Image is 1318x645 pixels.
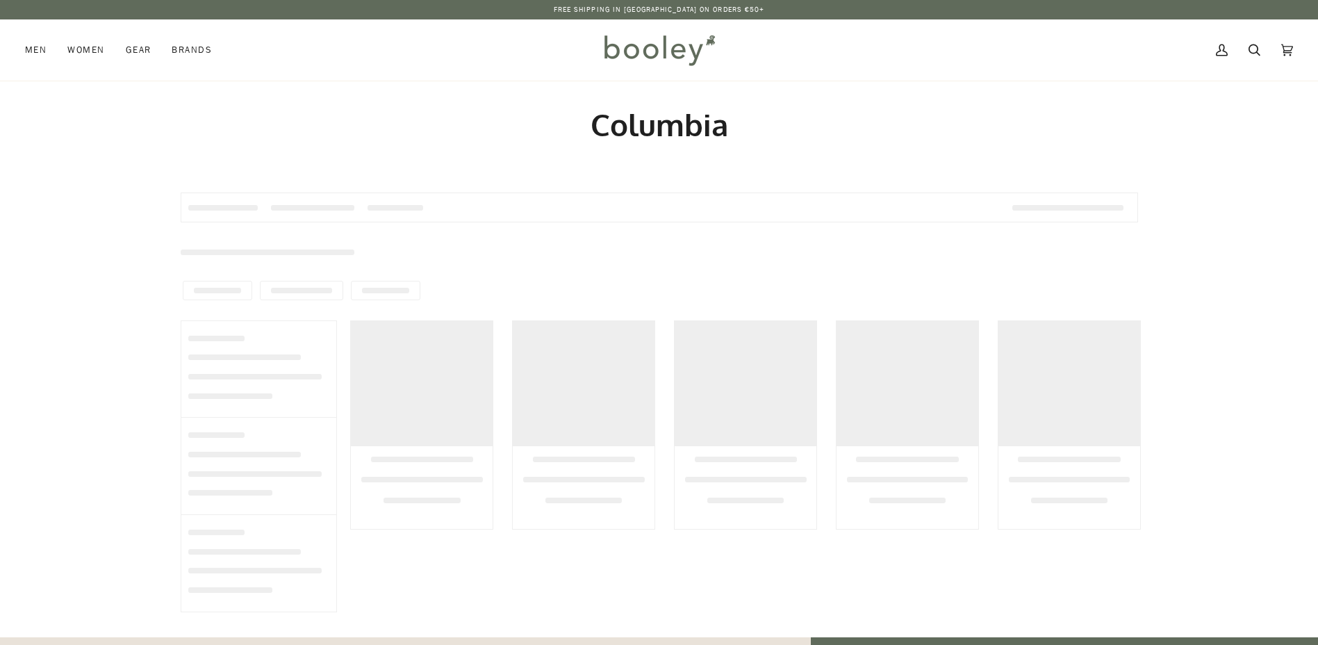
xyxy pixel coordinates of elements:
[115,19,162,81] a: Gear
[25,43,47,57] span: Men
[554,4,765,15] p: Free Shipping in [GEOGRAPHIC_DATA] on Orders €50+
[181,106,1138,144] h1: Columbia
[172,43,212,57] span: Brands
[57,19,115,81] a: Women
[67,43,104,57] span: Women
[126,43,151,57] span: Gear
[161,19,222,81] a: Brands
[598,30,720,70] img: Booley
[25,19,57,81] a: Men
